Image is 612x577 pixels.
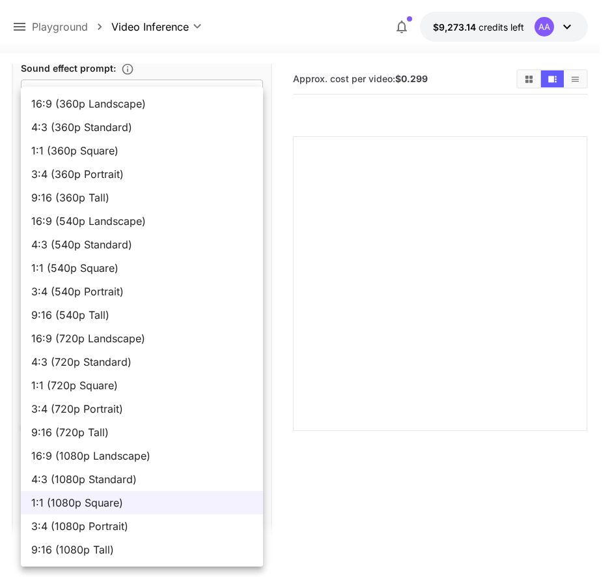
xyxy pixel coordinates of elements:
[31,213,253,229] span: 16:9 (540p Landscape)
[31,448,253,464] span: 16:9 (1080p Landscape)
[31,307,253,323] span: 9:16 (540p Tall)
[31,143,253,158] span: 1:1 (360p Square)
[31,166,253,182] span: 3:4 (360p Portrait)
[31,424,253,440] span: 9:16 (720p Tall)
[31,471,253,487] span: 4:3 (1080p Standard)
[31,284,253,299] span: 3:4 (540p Portrait)
[31,190,253,205] span: 9:16 (360p Tall)
[31,401,253,417] span: 3:4 (720p Portrait)
[31,260,253,276] span: 1:1 (540p Square)
[31,495,253,510] span: 1:1 (1080p Square)
[31,542,253,557] span: 9:16 (1080p Tall)
[31,331,253,346] span: 16:9 (720p Landscape)
[31,237,253,252] span: 4:3 (540p Standard)
[31,377,253,393] span: 1:1 (720p Square)
[31,96,253,111] span: 16:9 (360p Landscape)
[31,518,253,534] span: 3:4 (1080p Portrait)
[31,354,253,370] span: 4:3 (720p Standard)
[31,119,253,135] span: 4:3 (360p Standard)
